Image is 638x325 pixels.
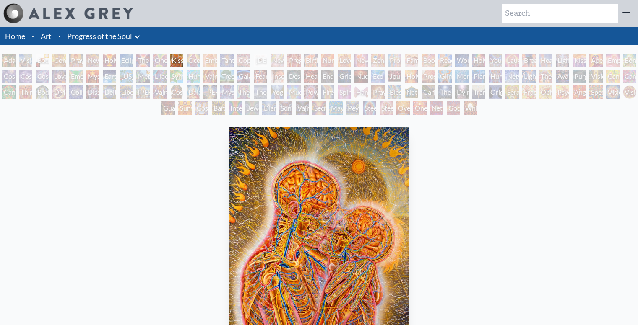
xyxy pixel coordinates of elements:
[623,70,636,83] div: Cannabis Sutra
[153,54,167,67] div: One Taste
[346,101,359,115] div: Peyote Being
[86,70,99,83] div: Mysteriosa 2
[430,101,443,115] div: Net of Being
[321,70,334,83] div: Endarkenment
[287,54,301,67] div: Pregnancy
[271,70,284,83] div: Insomnia
[354,54,368,67] div: New Family
[329,101,343,115] div: Mayan Being
[254,70,267,83] div: Fear
[2,85,16,99] div: Cannabacchus
[413,101,427,115] div: One
[396,101,410,115] div: Oversoul
[229,101,242,115] div: Interbeing
[170,85,183,99] div: Cosmic [DEMOGRAPHIC_DATA]
[36,70,49,83] div: Cosmic Lovers
[220,54,234,67] div: Tantra
[136,54,150,67] div: The Kiss
[438,85,452,99] div: The Soul Finds It's Way
[606,85,620,99] div: Vision Crystal
[354,70,368,83] div: Nuclear Crucifixion
[29,27,37,45] li: ·
[187,70,200,83] div: Humming Bird
[556,85,569,99] div: Psychomicrograph of a Fractal Paisley Cherub Feather Tip
[187,54,200,67] div: Ocean of Love Bliss
[371,54,385,67] div: Zena Lotus
[153,70,167,83] div: Lilacs
[472,85,485,99] div: Transfiguration
[245,101,259,115] div: Jewel Being
[422,54,435,67] div: Boo-boo
[438,70,452,83] div: Glimpsing the Empyrean
[371,85,385,99] div: Praying Hands
[380,101,393,115] div: Steeplehead 2
[522,54,536,67] div: Breathing
[120,70,133,83] div: [US_STATE] Song
[19,54,32,67] div: Visionary Origin of Language
[422,85,435,99] div: Caring
[203,54,217,67] div: Embracing
[304,54,318,67] div: Birth
[19,70,32,83] div: Cosmic Artist
[388,54,401,67] div: Promise
[287,70,301,83] div: Despair
[472,54,485,67] div: Holy Family
[170,70,183,83] div: Symbiosis: Gall Wasp & Oak Tree
[237,70,250,83] div: Gaia
[220,70,234,83] div: Tree & Person
[489,54,502,67] div: Young & Old
[86,85,99,99] div: Dissectional Art for Tool's Lateralus CD
[447,101,460,115] div: Godself
[279,101,292,115] div: Song of Vajra Being
[422,70,435,83] div: Prostration
[338,54,351,67] div: Love Circuit
[338,70,351,83] div: Grieving
[472,70,485,83] div: Planetary Prayers
[489,70,502,83] div: Human Geometry
[19,85,32,99] div: Third Eye Tears of Joy
[405,85,418,99] div: Nature of Mind
[69,54,83,67] div: Praying
[262,101,276,115] div: Diamond Being
[271,85,284,99] div: Yogi & the Möbius Sphere
[2,70,16,83] div: Cosmic Creativity
[36,85,49,99] div: Body/Mind as a Vibratory Field of Energy
[489,85,502,99] div: Original Face
[103,85,116,99] div: Deities & Demons Drinking from the Milky Pool
[203,85,217,99] div: [PERSON_NAME]
[556,54,569,67] div: Lightweaver
[170,54,183,67] div: Kissing
[388,85,401,99] div: Blessing Hand
[573,70,586,83] div: Purging
[212,101,225,115] div: Bardo Being
[505,54,519,67] div: Laughing Man
[41,30,52,42] a: Art
[287,85,301,99] div: Mudra
[623,54,636,67] div: Bond
[539,70,552,83] div: The Shulgins and their Alchemical Angels
[455,54,469,67] div: Wonder
[237,85,250,99] div: The Seer
[505,85,519,99] div: Seraphic Transport Docking on the Third Eye
[455,70,469,83] div: Monochord
[2,54,16,67] div: Adam & Eve
[354,85,368,99] div: Hands that See
[573,54,586,67] div: Kiss of the [MEDICAL_DATA]
[103,54,116,67] div: Holy Grail
[304,70,318,83] div: Headache
[464,101,477,115] div: White Light
[606,54,620,67] div: Empowerment
[438,54,452,67] div: Reading
[522,70,536,83] div: Lightworker
[589,54,603,67] div: Aperture
[304,85,318,99] div: Power to the Peaceful
[153,85,167,99] div: Vajra Guru
[556,70,569,83] div: Ayahuasca Visitation
[195,101,208,115] div: Cosmic Elf
[136,70,150,83] div: Metamorphosis
[178,101,192,115] div: Sunyata
[455,85,469,99] div: Dying
[388,70,401,83] div: Journey of the Wounded Healer
[312,101,326,115] div: Secret Writing Being
[589,70,603,83] div: Vision Tree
